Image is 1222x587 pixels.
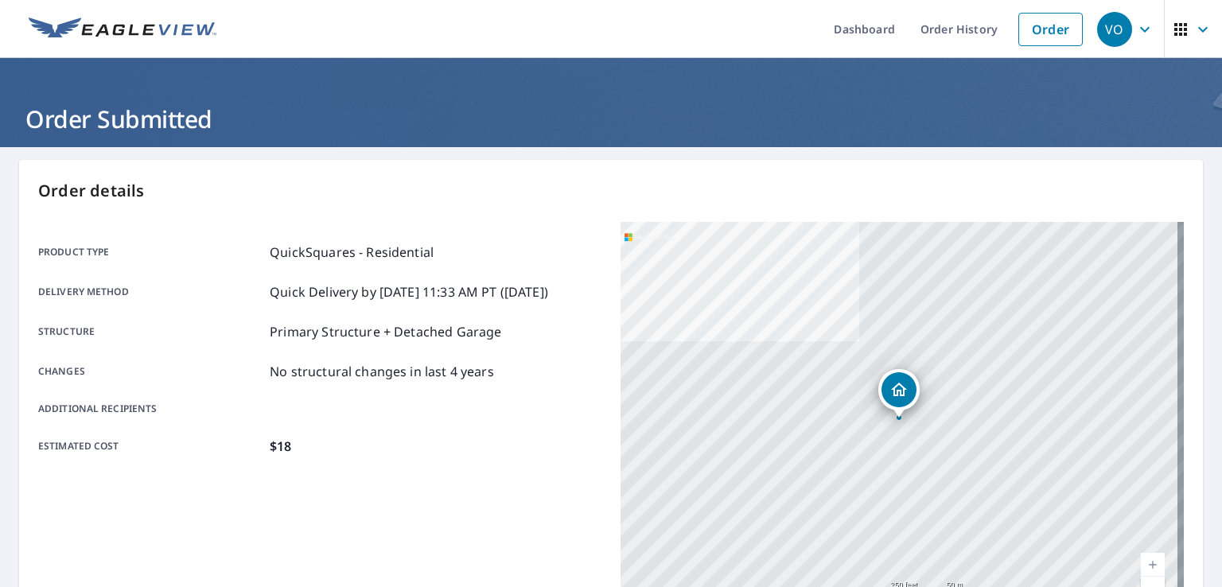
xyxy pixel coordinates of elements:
p: $18 [270,437,291,456]
p: Order details [38,179,1184,203]
h1: Order Submitted [19,103,1203,135]
a: Order [1018,13,1083,46]
p: Delivery method [38,282,263,301]
p: Estimated cost [38,437,263,456]
p: Structure [38,322,263,341]
div: VO [1097,12,1132,47]
p: No structural changes in last 4 years [270,362,494,381]
p: Additional recipients [38,402,263,416]
p: Changes [38,362,263,381]
p: Primary Structure + Detached Garage [270,322,501,341]
img: EV Logo [29,17,216,41]
p: Product type [38,243,263,262]
p: Quick Delivery by [DATE] 11:33 AM PT ([DATE]) [270,282,548,301]
a: Current Level 17, Zoom In [1141,553,1165,577]
p: QuickSquares - Residential [270,243,434,262]
div: Dropped pin, building 1, Residential property, 30 Riviera Dr Selden, NY 11784 [878,369,920,418]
